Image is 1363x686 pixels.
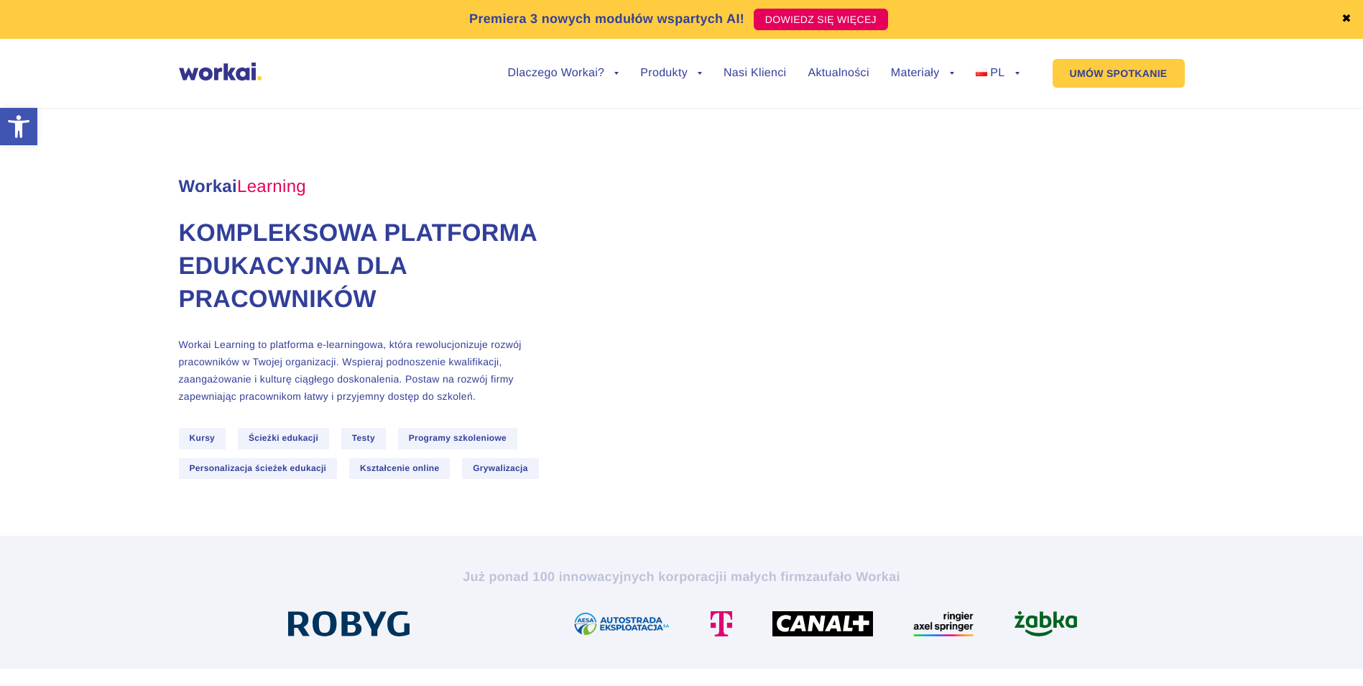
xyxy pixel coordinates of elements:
[462,458,539,479] span: Grywalizacja
[349,458,450,479] span: Kształcenie online
[179,161,307,196] span: Workai
[640,68,702,79] a: Produkty
[508,68,619,79] a: Dlaczego Workai?
[179,458,338,479] span: Personalizacja ścieżek edukacji
[179,217,574,316] h1: Kompleksowa platforma edukacyjna dla pracowników
[723,570,805,584] i: i małych firm
[469,9,744,29] p: Premiera 3 nowych modułów wspartych AI!
[891,68,954,79] a: Materiały
[398,428,517,449] span: Programy szkoleniowe
[754,9,888,30] a: DOWIEDZ SIĘ WIĘCEJ
[724,68,786,79] a: Nasi Klienci
[990,67,1004,79] span: PL
[179,336,574,405] p: Workai Learning to platforma e-learningowa, która rewolucjonizuje rozwój pracowników w Twojej org...
[238,428,329,449] span: Ścieżki edukacji
[283,568,1081,585] h2: Już ponad 100 innowacyjnych korporacji zaufało Workai
[179,428,226,449] span: Kursy
[808,68,869,79] a: Aktualności
[341,428,386,449] span: Testy
[1341,14,1352,25] a: ✖
[237,177,306,196] em: Learning
[1053,59,1185,88] a: UMÓW SPOTKANIE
